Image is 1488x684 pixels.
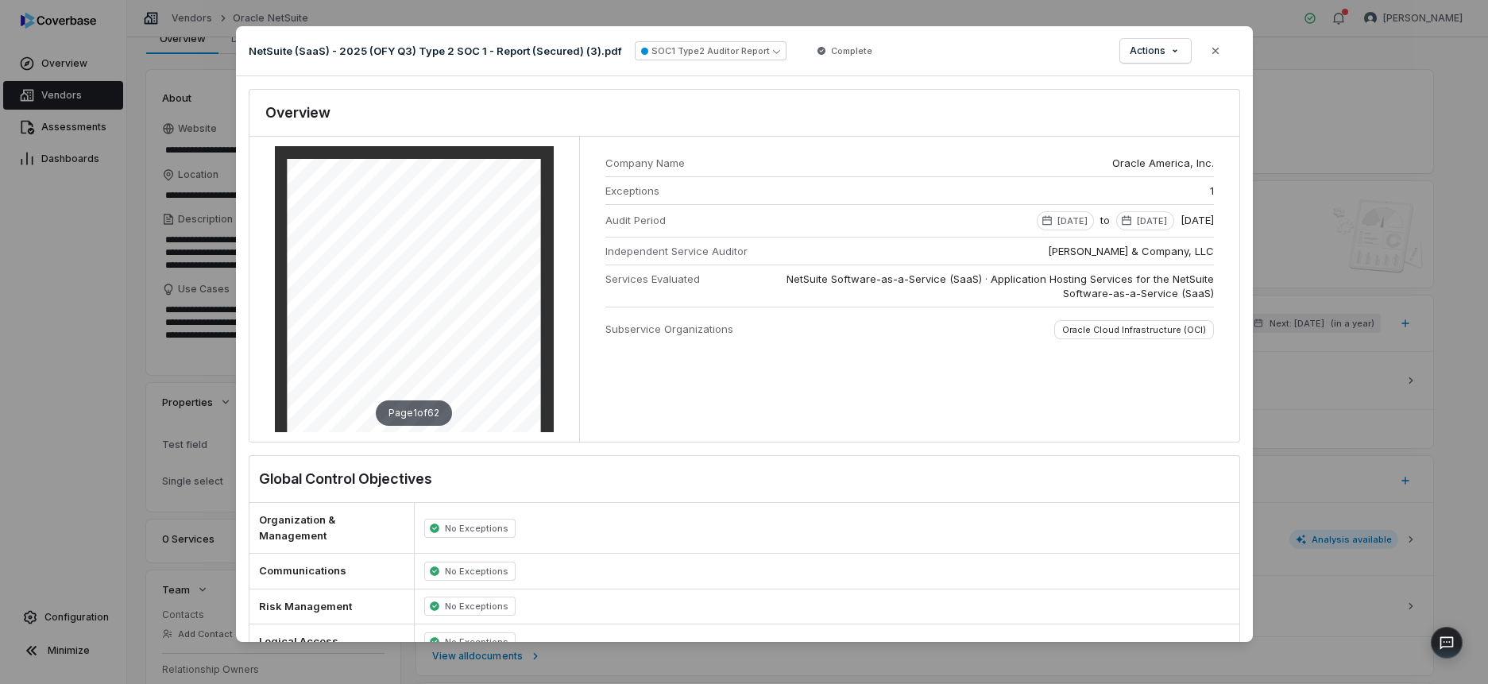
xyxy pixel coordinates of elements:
[376,400,452,426] div: Page 1 of 62
[249,554,415,589] div: Communications
[1137,214,1167,227] p: [DATE]
[424,519,515,538] span: No Exceptions
[1112,156,1214,170] span: Oracle America, Inc.
[605,244,748,258] span: Independent Service Auditor
[605,322,733,336] span: Subservice Organizations
[831,44,872,57] span: Complete
[249,624,415,659] div: Logical Access
[259,469,432,489] h3: Global Control Objectives
[605,272,700,286] span: Services Evaluated
[1130,44,1165,57] span: Actions
[605,184,659,198] span: Exceptions
[265,102,330,123] h3: Overview
[1181,213,1214,230] span: [DATE]
[1048,244,1214,258] span: [PERSON_NAME] & Company, LLC
[1120,39,1191,63] button: Actions
[424,632,515,651] span: No Exceptions
[424,562,515,581] span: No Exceptions
[249,589,415,624] div: Risk Management
[605,213,666,227] span: Audit Period
[1057,214,1088,227] p: [DATE]
[635,41,787,60] button: SOC1 Type2 Auditor Report
[605,156,748,170] span: Company Name
[424,597,515,616] span: No Exceptions
[767,272,1214,300] span: NetSuite Software-as-a-Service (SaaS) · Application Hosting Services for the NetSuite Software-as...
[1100,213,1110,230] span: to
[249,503,415,553] div: Organization & Management
[1062,324,1206,336] p: Oracle Cloud Infrastructure (OCI)
[249,44,622,58] p: NetSuite (SaaS) - 2025 (OFY Q3) Type 2 SOC 1 - Report (Secured) (3).pdf
[1210,184,1214,198] span: 1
